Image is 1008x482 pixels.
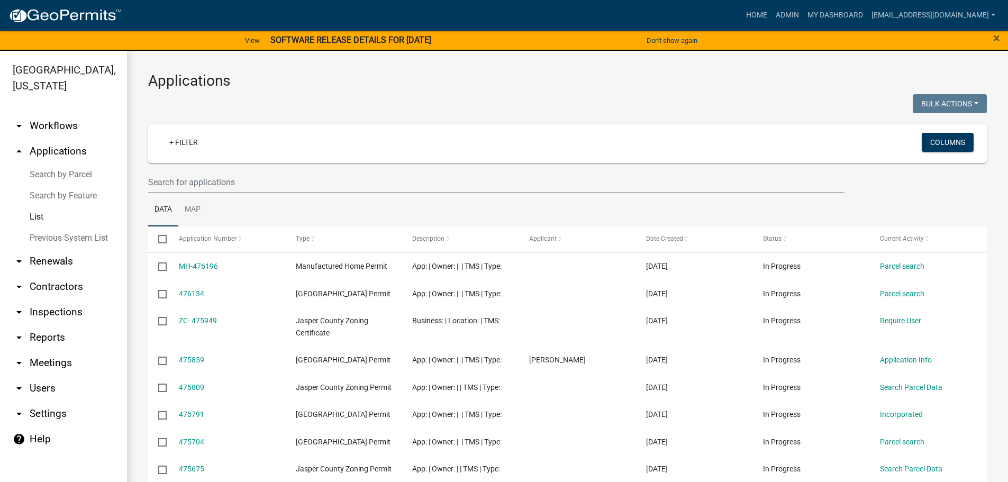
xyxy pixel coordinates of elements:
a: MH-476196 [179,262,218,270]
span: Jasper County Building Permit [296,289,391,298]
a: + Filter [161,133,206,152]
a: Map [178,193,207,227]
a: My Dashboard [803,5,867,25]
span: App: | Owner: | | TMS | Type: [412,289,502,298]
a: 475809 [179,383,204,392]
a: Incorporated [880,410,923,419]
datatable-header-cell: Status [753,226,870,252]
a: Data [148,193,178,227]
i: help [13,433,25,445]
span: Status [763,235,782,242]
span: Jasper County Building Permit [296,438,391,446]
a: Parcel search [880,438,924,446]
span: 09/09/2025 [646,383,668,392]
button: Bulk Actions [913,94,987,113]
datatable-header-cell: Type [285,226,402,252]
a: [EMAIL_ADDRESS][DOMAIN_NAME] [867,5,1000,25]
a: 475704 [179,438,204,446]
a: Search Parcel Data [880,383,942,392]
a: Parcel search [880,262,924,270]
span: Business: | Location: | TMS: [412,316,500,325]
span: 09/09/2025 [646,438,668,446]
i: arrow_drop_down [13,306,25,319]
span: Manufactured Home Permit [296,262,387,270]
span: In Progress [763,262,801,270]
button: Close [993,32,1000,44]
datatable-header-cell: Current Activity [870,226,987,252]
span: Jasper County Zoning Permit [296,383,392,392]
input: Search for applications [148,171,844,193]
i: arrow_drop_down [13,120,25,132]
span: 09/09/2025 [646,289,668,298]
i: arrow_drop_down [13,407,25,420]
span: Application Number [179,235,237,242]
span: Type [296,235,310,242]
span: 09/09/2025 [646,410,668,419]
span: App: | Owner: | | TMS | Type: [412,410,502,419]
a: Application Info [880,356,932,364]
a: Search Parcel Data [880,465,942,473]
i: arrow_drop_down [13,331,25,344]
span: Current Activity [880,235,924,242]
datatable-header-cell: Description [402,226,519,252]
span: In Progress [763,410,801,419]
span: In Progress [763,465,801,473]
span: In Progress [763,316,801,325]
span: Description [412,235,444,242]
span: In Progress [763,383,801,392]
i: arrow_drop_down [13,382,25,395]
span: App: | Owner: | | TMS | Type: [412,262,502,270]
i: arrow_drop_up [13,145,25,158]
a: 476134 [179,289,204,298]
datatable-header-cell: Application Number [168,226,285,252]
span: In Progress [763,438,801,446]
span: 09/09/2025 [646,316,668,325]
span: Preston Parfitt [529,356,586,364]
datatable-header-cell: Date Created [636,226,753,252]
span: App: | Owner: | | TMS | Type: [412,356,502,364]
a: Home [742,5,771,25]
span: App: | Owner: | | TMS | Type: [412,438,502,446]
i: arrow_drop_down [13,280,25,293]
span: Jasper County Zoning Certificate [296,316,368,337]
a: 475859 [179,356,204,364]
span: Jasper County Building Permit [296,356,391,364]
span: App: | Owner: | | TMS | Type: [412,465,500,473]
span: 09/09/2025 [646,465,668,473]
h3: Applications [148,72,987,90]
span: In Progress [763,356,801,364]
a: View [241,32,264,49]
span: Jasper County Building Permit [296,410,391,419]
a: ZC- 475949 [179,316,217,325]
i: arrow_drop_down [13,255,25,268]
span: Applicant [529,235,557,242]
a: Parcel search [880,289,924,298]
button: Don't show again [642,32,702,49]
i: arrow_drop_down [13,357,25,369]
a: Admin [771,5,803,25]
span: Date Created [646,235,683,242]
span: Jasper County Zoning Permit [296,465,392,473]
a: Require User [880,316,921,325]
span: In Progress [763,289,801,298]
strong: SOFTWARE RELEASE DETAILS FOR [DATE] [270,35,431,45]
span: × [993,31,1000,46]
span: 09/09/2025 [646,356,668,364]
span: App: | Owner: | | TMS | Type: [412,383,500,392]
datatable-header-cell: Applicant [519,226,636,252]
datatable-header-cell: Select [148,226,168,252]
a: 475791 [179,410,204,419]
a: 475675 [179,465,204,473]
button: Columns [922,133,974,152]
span: 09/10/2025 [646,262,668,270]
